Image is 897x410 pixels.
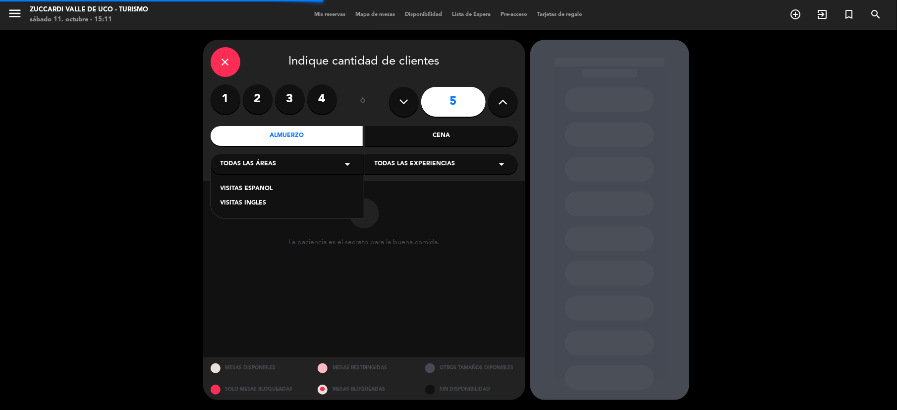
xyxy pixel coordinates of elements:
[351,12,400,17] span: Mapa de mesas
[30,5,148,15] div: Zuccardi Valle de Uco - Turismo
[418,357,525,379] div: OTROS TAMAÑOS DIPONIBLES
[203,379,311,400] div: SOLO MESAS BLOQUEADAS
[496,12,533,17] span: Pre-acceso
[307,84,337,114] label: 4
[347,84,379,119] div: ó
[496,158,508,170] i: arrow_drop_down
[365,126,518,146] div: Cena
[275,84,305,114] label: 3
[221,199,354,208] div: VISITAS INGLES
[843,8,855,20] i: turned_in_not
[211,126,363,146] div: Almuerzo
[221,184,354,194] div: VISITAS ESPANOL
[533,12,588,17] span: Tarjetas de regalo
[418,379,525,400] div: SIN DISPONIBILIDAD
[211,84,240,114] label: 1
[310,379,418,400] div: MESAS BLOQUEADAS
[448,12,496,17] span: Lista de Espera
[310,357,418,379] div: MESAS RESTRINGIDAS
[203,357,311,379] div: MESAS DISPONIBLES
[870,8,882,20] i: search
[288,238,440,247] div: La paciencia es el secreto para la buena comida.
[220,56,231,68] i: close
[342,158,354,170] i: arrow_drop_down
[30,15,148,25] div: sábado 11. octubre - 15:11
[310,12,351,17] span: Mis reservas
[7,6,22,21] i: menu
[7,6,22,24] button: menu
[790,8,802,20] i: add_circle_outline
[400,12,448,17] span: Disponibilidad
[817,8,829,20] i: exit_to_app
[375,159,455,169] span: Todas las experiencias
[211,47,518,77] div: Indique cantidad de clientes
[221,159,277,169] span: Todas las áreas
[243,84,273,114] label: 2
